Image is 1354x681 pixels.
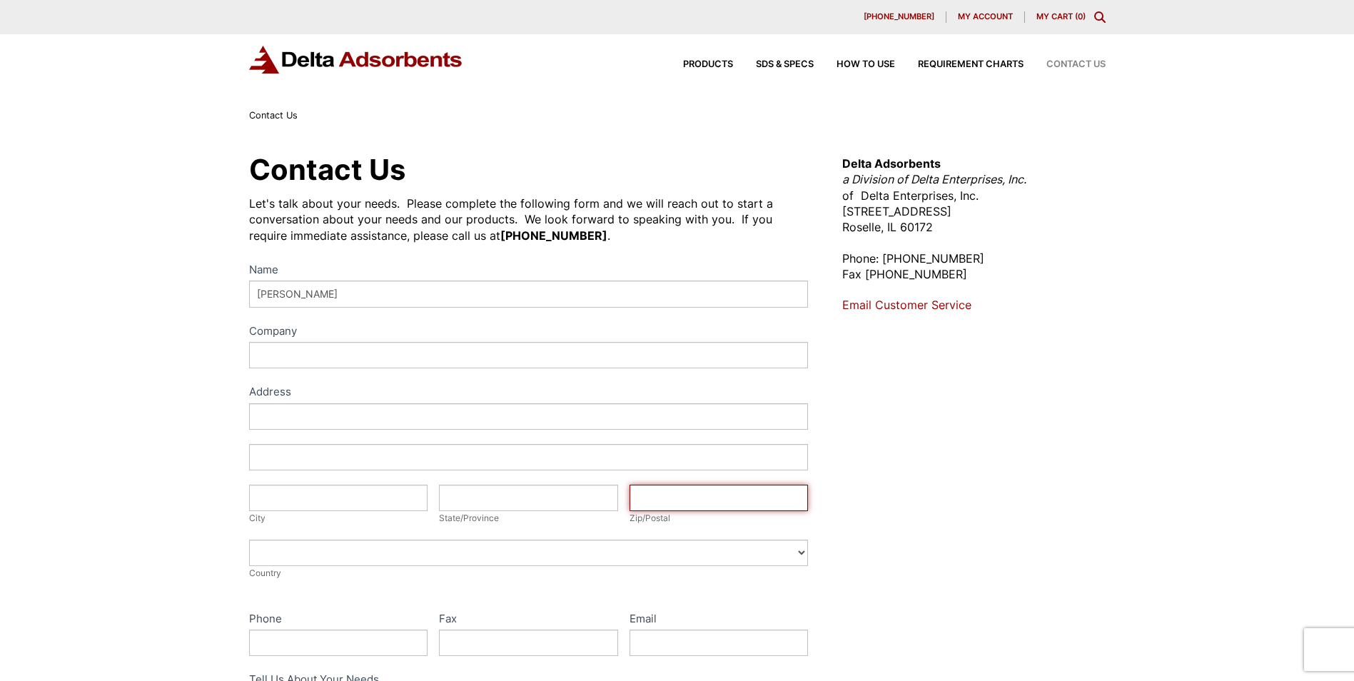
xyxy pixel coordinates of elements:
[918,60,1024,69] span: Requirement Charts
[958,13,1013,21] span: My account
[842,156,941,171] strong: Delta Adsorbents
[842,251,1105,283] p: Phone: [PHONE_NUMBER] Fax [PHONE_NUMBER]
[895,60,1024,69] a: Requirement Charts
[864,13,934,21] span: [PHONE_NUMBER]
[1078,11,1083,21] span: 0
[1046,60,1106,69] span: Contact Us
[837,60,895,69] span: How to Use
[249,110,298,121] span: Contact Us
[660,60,733,69] a: Products
[842,156,1105,236] p: of Delta Enterprises, Inc. [STREET_ADDRESS] Roselle, IL 60172
[630,511,809,525] div: Zip/Postal
[249,322,809,343] label: Company
[249,196,809,243] div: Let's talk about your needs. Please complete the following form and we will reach out to start a ...
[1036,11,1086,21] a: My Cart (0)
[439,610,618,630] label: Fax
[249,46,463,74] img: Delta Adsorbents
[852,11,946,23] a: [PHONE_NUMBER]
[249,261,809,281] label: Name
[500,228,607,243] strong: [PHONE_NUMBER]
[814,60,895,69] a: How to Use
[842,298,971,312] a: Email Customer Service
[439,511,618,525] div: State/Province
[249,383,809,403] div: Address
[249,610,428,630] label: Phone
[249,566,809,580] div: Country
[1094,11,1106,23] div: Toggle Modal Content
[733,60,814,69] a: SDS & SPECS
[630,610,809,630] label: Email
[683,60,733,69] span: Products
[842,172,1026,186] em: a Division of Delta Enterprises, Inc.
[249,156,809,184] h1: Contact Us
[1024,60,1106,69] a: Contact Us
[756,60,814,69] span: SDS & SPECS
[249,511,428,525] div: City
[946,11,1025,23] a: My account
